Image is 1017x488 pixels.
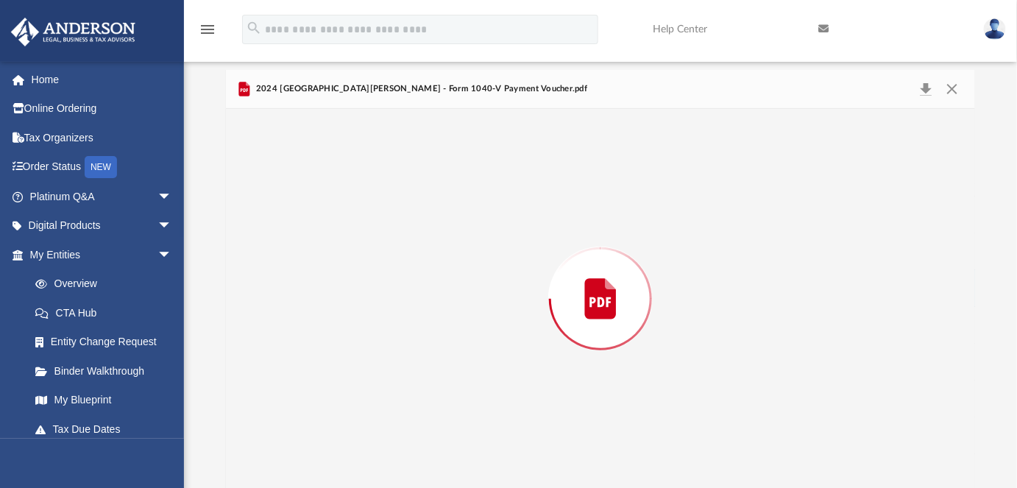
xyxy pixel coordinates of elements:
a: Entity Change Request [21,328,194,357]
a: Home [10,65,194,94]
a: CTA Hub [21,298,194,328]
a: Tax Organizers [10,123,194,152]
a: Platinum Q&Aarrow_drop_down [10,182,194,211]
a: My Blueprint [21,386,187,415]
a: Online Ordering [10,94,194,124]
a: Overview [21,269,194,299]
a: menu [199,28,216,38]
a: My Entitiesarrow_drop_down [10,240,194,269]
a: Digital Productsarrow_drop_down [10,211,194,241]
span: arrow_drop_down [157,182,187,212]
a: Binder Walkthrough [21,356,194,386]
button: Close [939,79,965,99]
img: User Pic [984,18,1006,40]
a: Order StatusNEW [10,152,194,183]
i: search [246,20,262,36]
img: Anderson Advisors Platinum Portal [7,18,140,46]
span: 2024 [GEOGRAPHIC_DATA][PERSON_NAME] - Form 1040-V Payment Voucher.pdf [253,82,588,96]
i: menu [199,21,216,38]
button: Download [913,79,940,99]
div: NEW [85,156,117,178]
span: arrow_drop_down [157,240,187,270]
a: Tax Due Dates [21,414,194,444]
span: arrow_drop_down [157,211,187,241]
